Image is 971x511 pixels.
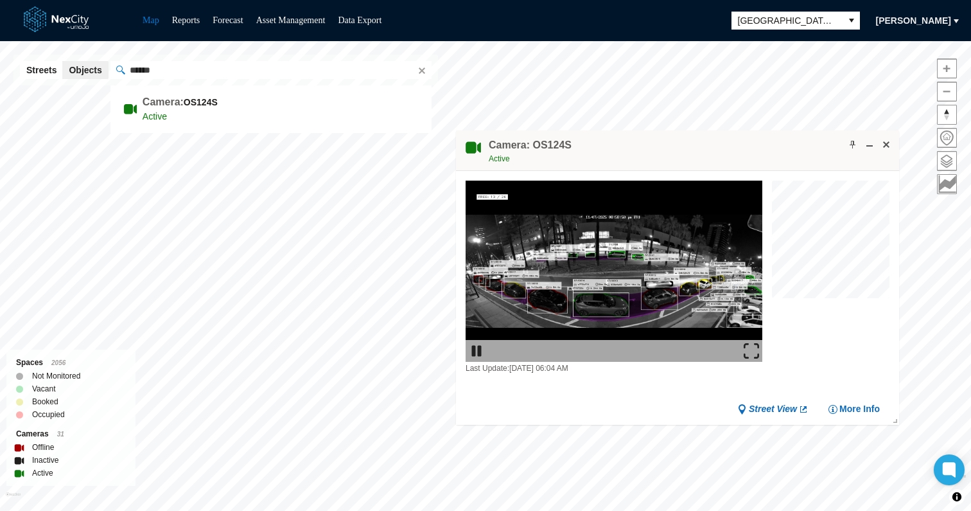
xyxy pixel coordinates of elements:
button: Clear [414,64,427,76]
div: Spaces [16,356,126,370]
button: Zoom in [937,58,957,78]
a: Asset Management [256,15,326,25]
span: 31 [57,431,64,438]
button: More Info [828,403,880,415]
div: Double-click to make header text selectable [489,138,572,165]
button: Layers management [937,151,957,171]
button: Toggle attribution [949,489,965,505]
a: Street View [737,403,809,415]
li: OS124S [117,92,425,127]
button: Key metrics [937,174,957,194]
label: Offline [32,441,54,454]
span: Active [489,154,510,163]
button: [PERSON_NAME] [868,10,959,31]
label: Vacant [32,382,55,395]
button: Zoom out [937,82,957,102]
label: Not Monitored [32,370,80,382]
button: Reset bearing to north [937,105,957,125]
span: Toggle attribution [953,490,961,504]
label: Occupied [32,408,65,421]
button: Objects [62,61,108,79]
button: Streets [20,61,63,79]
div: Cameras [16,427,126,441]
label: Camera: [143,96,184,107]
span: Objects [69,64,101,76]
span: [PERSON_NAME] [876,14,951,27]
div: Last Update: [DATE] 06:04 AM [466,362,762,375]
span: Street View [749,403,797,415]
img: expand [744,343,759,359]
span: More Info [839,403,880,415]
a: Reports [172,15,200,25]
button: select [843,12,860,30]
a: Data Export [338,15,381,25]
label: Inactive [32,454,58,467]
span: Reset bearing to north [938,105,956,124]
a: Map [143,15,159,25]
span: 2056 [51,359,66,366]
img: play [469,343,484,359]
button: Home [937,128,957,148]
canvas: Map [772,181,897,305]
h4: Double-click to make header text selectable [489,138,572,152]
a: Forecast [213,15,243,25]
span: Streets [26,64,57,76]
img: video [466,181,762,362]
a: Mapbox homepage [6,492,21,507]
span: Zoom in [938,59,956,78]
span: Zoom out [938,82,956,101]
label: Active [32,467,53,480]
b: OS124S [184,97,218,107]
span: Active [143,111,167,121]
label: Booked [32,395,58,408]
span: [GEOGRAPHIC_DATA][PERSON_NAME] [738,14,837,27]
